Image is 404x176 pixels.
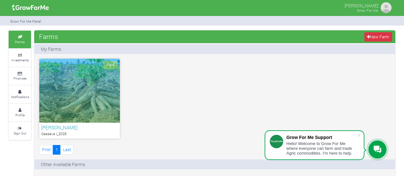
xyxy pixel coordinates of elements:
[10,19,41,24] small: Grow For Me Panel
[41,161,85,168] p: Other Available Farms
[286,135,357,140] div: Grow For Me Support
[357,8,378,13] small: Grow For Me
[60,145,74,154] a: Last
[39,145,53,154] a: First
[41,125,118,130] h6: [PERSON_NAME]
[364,32,392,42] a: New Farm
[39,59,120,139] a: Paid [PERSON_NAME] Cassava I_2025
[345,1,378,9] p: [PERSON_NAME]
[14,131,26,135] small: Sign Out
[9,31,31,48] a: Farms
[53,145,60,154] a: 1
[39,145,74,154] nav: Page Navigation
[9,67,31,85] a: Finances
[9,86,31,103] a: Notifications
[9,104,31,121] a: Profile
[9,122,31,140] a: Sign Out
[41,131,118,137] p: Cassava I_2025
[380,1,392,14] img: growforme image
[286,141,357,156] div: Hello! Welcome to Grow For Me where everyone can farm and trade Agric commodities. I'm here to help.
[9,49,31,66] a: Investments
[15,40,25,44] small: Farms
[41,46,61,52] p: My Farms
[15,113,25,117] small: Profile
[13,76,27,80] small: Finances
[37,30,60,43] span: Farms
[11,95,29,99] small: Notifications
[11,58,29,62] small: Investments
[104,61,118,69] span: Paid
[10,1,51,14] img: growforme image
